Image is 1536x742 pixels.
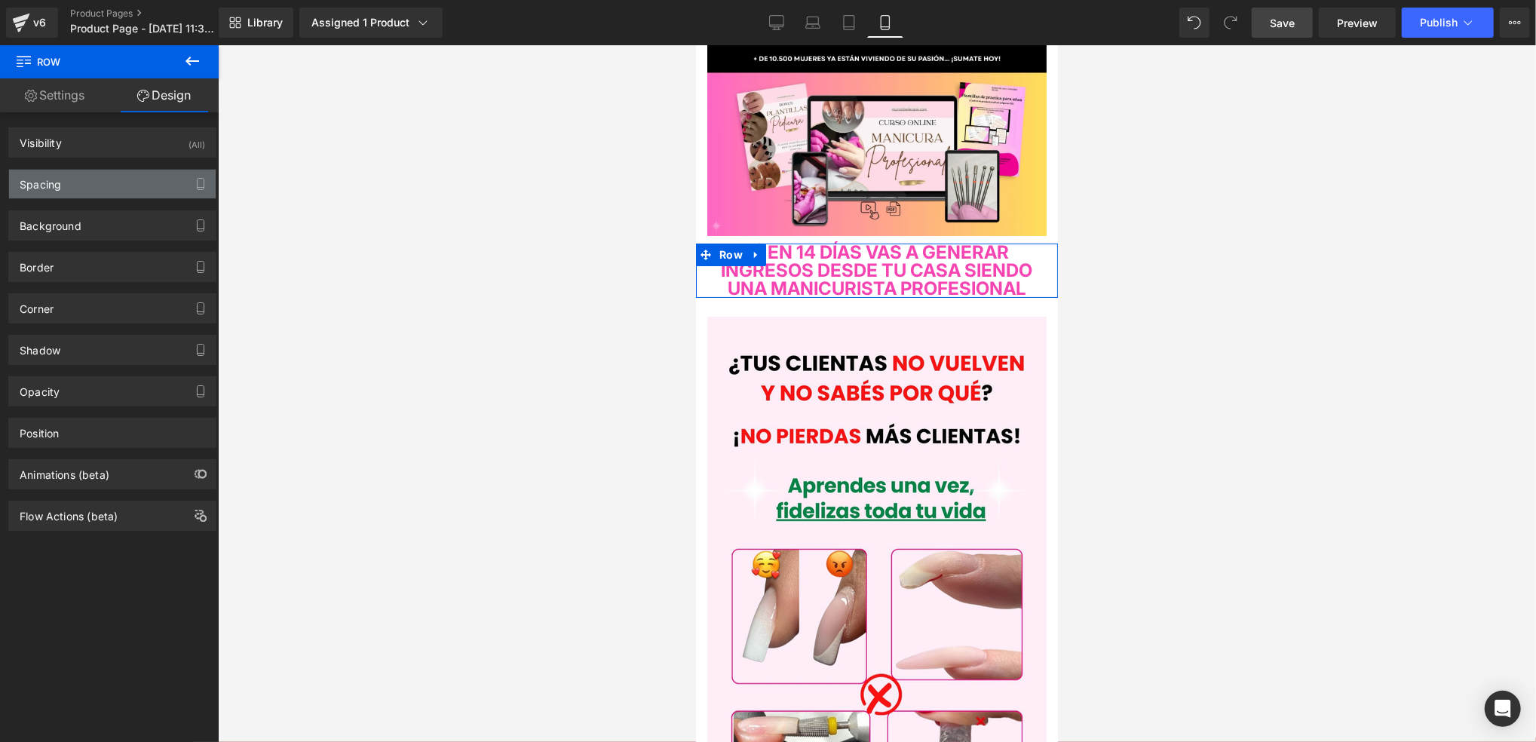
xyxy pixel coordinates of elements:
[51,198,70,221] a: Expand / Collapse
[70,8,244,20] a: Product Pages
[1270,15,1295,31] span: Save
[20,294,54,315] div: Corner
[20,253,54,274] div: Border
[20,377,60,398] div: Opacity
[1179,8,1209,38] button: Undo
[20,501,118,523] div: Flow Actions (beta)
[311,15,431,30] div: Assigned 1 Product
[1420,17,1458,29] span: Publish
[20,336,60,357] div: Shadow
[1216,8,1246,38] button: Redo
[26,196,337,254] span: 💸EN 14 DÍAS VAS A GENERAR INGRESOS DESDE TU CASA SIENDO UNA MANICURISTA PROFESIONAL
[20,419,59,440] div: Position
[831,8,867,38] a: Tablet
[6,8,58,38] a: v6
[759,8,795,38] a: Desktop
[1337,15,1378,31] span: Preview
[795,8,831,38] a: Laptop
[867,8,903,38] a: Mobile
[109,78,219,112] a: Design
[15,45,166,78] span: Row
[1319,8,1396,38] a: Preview
[20,198,51,221] span: Row
[70,23,215,35] span: Product Page - [DATE] 11:38:37
[1500,8,1530,38] button: More
[20,460,109,481] div: Animations (beta)
[1402,8,1494,38] button: Publish
[30,13,49,32] div: v6
[1485,691,1521,727] div: Open Intercom Messenger
[20,128,62,149] div: Visibility
[219,8,293,38] a: New Library
[20,211,81,232] div: Background
[247,16,283,29] span: Library
[189,128,205,153] div: (All)
[20,170,61,191] div: Spacing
